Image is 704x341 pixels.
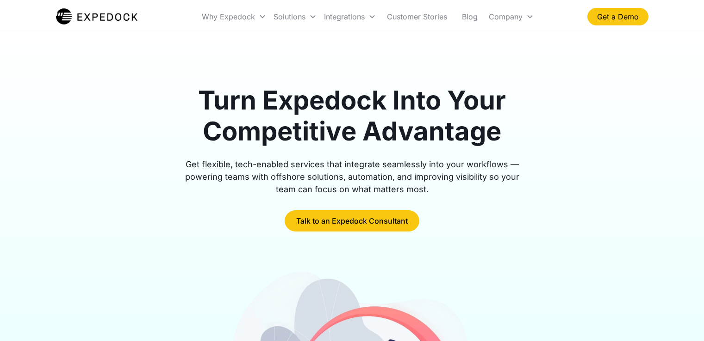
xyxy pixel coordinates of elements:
[485,1,537,32] div: Company
[198,1,270,32] div: Why Expedock
[455,1,485,32] a: Blog
[270,1,320,32] div: Solutions
[56,7,138,26] img: Expedock Logo
[320,1,380,32] div: Integrations
[324,12,365,21] div: Integrations
[174,158,530,195] div: Get flexible, tech-enabled services that integrate seamlessly into your workflows — powering team...
[489,12,523,21] div: Company
[202,12,255,21] div: Why Expedock
[56,7,138,26] a: home
[274,12,305,21] div: Solutions
[174,85,530,147] h1: Turn Expedock Into Your Competitive Advantage
[658,297,704,341] iframe: Chat Widget
[587,8,648,25] a: Get a Demo
[380,1,455,32] a: Customer Stories
[285,210,419,231] a: Talk to an Expedock Consultant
